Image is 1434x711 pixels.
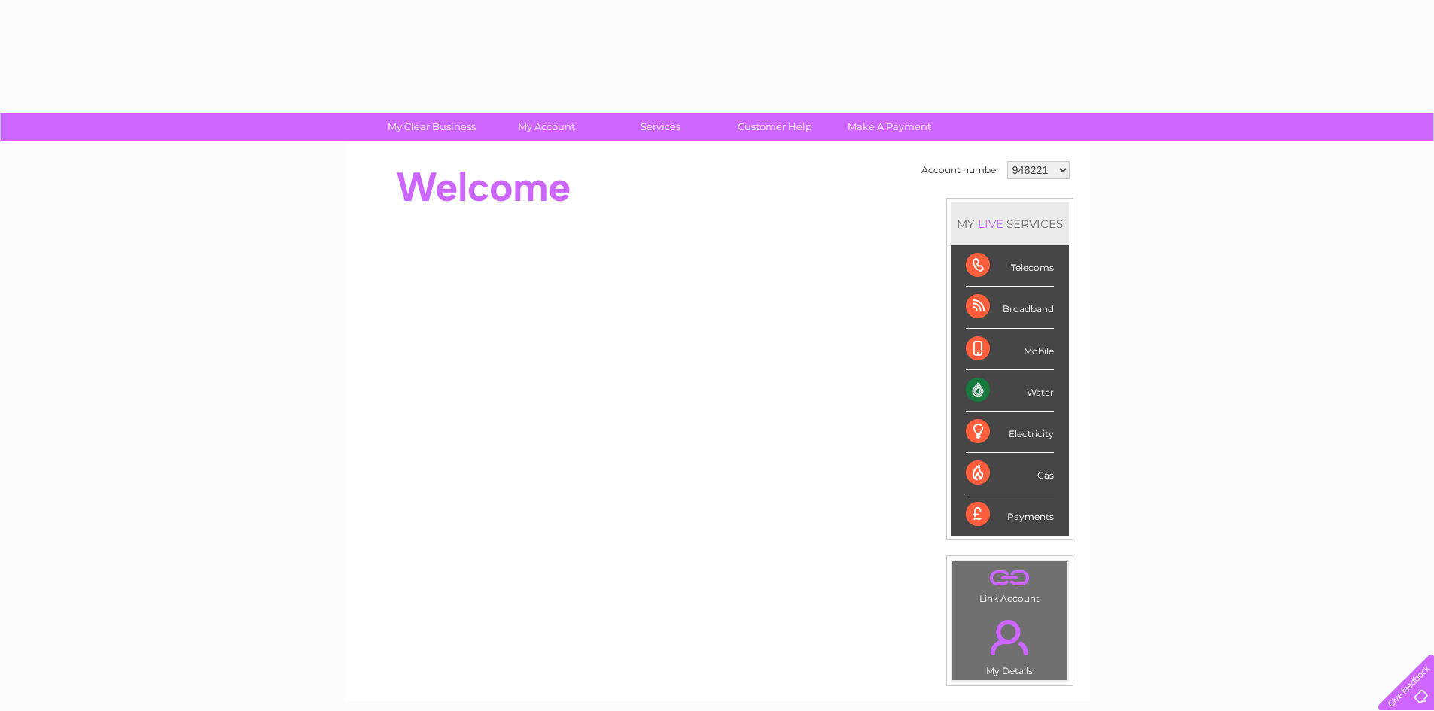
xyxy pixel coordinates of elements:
[827,113,951,141] a: Make A Payment
[966,329,1054,370] div: Mobile
[966,494,1054,535] div: Payments
[951,561,1068,608] td: Link Account
[956,565,1064,591] a: .
[966,412,1054,453] div: Electricity
[966,287,1054,328] div: Broadband
[966,453,1054,494] div: Gas
[370,113,494,141] a: My Clear Business
[975,217,1006,231] div: LIVE
[966,370,1054,412] div: Water
[956,611,1064,664] a: .
[713,113,837,141] a: Customer Help
[484,113,608,141] a: My Account
[966,245,1054,287] div: Telecoms
[951,607,1068,681] td: My Details
[598,113,723,141] a: Services
[918,157,1003,183] td: Account number
[951,202,1069,245] div: MY SERVICES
